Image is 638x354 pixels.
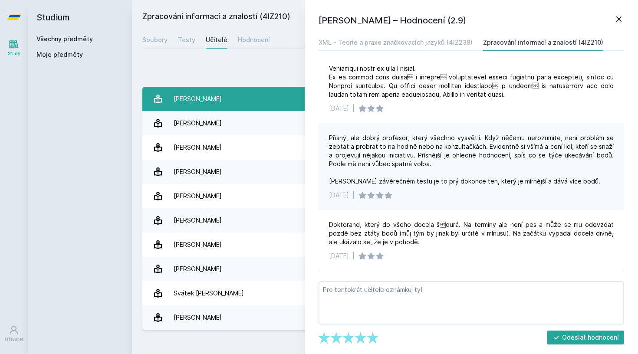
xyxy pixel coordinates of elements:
[142,87,628,111] a: [PERSON_NAME] 7 hodnocení 3.4
[174,187,222,205] div: [PERSON_NAME]
[174,260,222,278] div: [PERSON_NAME]
[2,35,26,61] a: Study
[329,134,614,186] div: Přísný, ale dobrý profesor, který všechno vysvětlí. Když něčemu nerozumíte, není problém se zepta...
[142,184,628,208] a: [PERSON_NAME] 1 hodnocení 5.0
[547,331,625,344] button: Odeslat hodnocení
[142,233,628,257] a: [PERSON_NAME] 1 hodnocení 3.0
[174,139,222,156] div: [PERSON_NAME]
[178,31,195,49] a: Testy
[8,50,20,57] div: Study
[36,35,93,43] a: Všechny předměty
[178,36,195,44] div: Testy
[352,252,355,260] div: |
[329,252,349,260] div: [DATE]
[174,115,222,132] div: [PERSON_NAME]
[2,321,26,347] a: Uživatel
[142,305,628,330] a: [PERSON_NAME] 9 hodnocení 4.9
[174,163,222,180] div: [PERSON_NAME]
[352,104,355,113] div: |
[206,36,227,44] div: Učitelé
[329,191,349,200] div: [DATE]
[352,191,355,200] div: |
[174,236,222,253] div: [PERSON_NAME]
[174,285,244,302] div: Svátek [PERSON_NAME]
[142,36,168,44] div: Soubory
[174,309,222,326] div: [PERSON_NAME]
[238,31,270,49] a: Hodnocení
[142,135,628,160] a: [PERSON_NAME] 2 hodnocení 4.0
[142,10,530,24] h2: Zpracování informací a znalostí (4IZ210)
[142,208,628,233] a: [PERSON_NAME] 2 hodnocení 5.0
[36,50,83,59] span: Moje předměty
[174,212,222,229] div: [PERSON_NAME]
[142,257,628,281] a: [PERSON_NAME] 16 hodnocení 3.3
[5,336,23,343] div: Uživatel
[329,104,349,113] div: [DATE]
[174,90,222,108] div: [PERSON_NAME]
[238,36,270,44] div: Hodnocení
[329,220,614,246] div: Doktorand, který do všeho docela šourá. Na termíny ale není pes a může se mu odevzdat pozdě bez ...
[142,31,168,49] a: Soubory
[142,160,628,184] a: [PERSON_NAME] 6 hodnocení 2.3
[142,111,628,135] a: [PERSON_NAME] 11 hodnocení 2.9
[142,281,628,305] a: Svátek [PERSON_NAME] 10 hodnocení 3.2
[206,31,227,49] a: Učitelé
